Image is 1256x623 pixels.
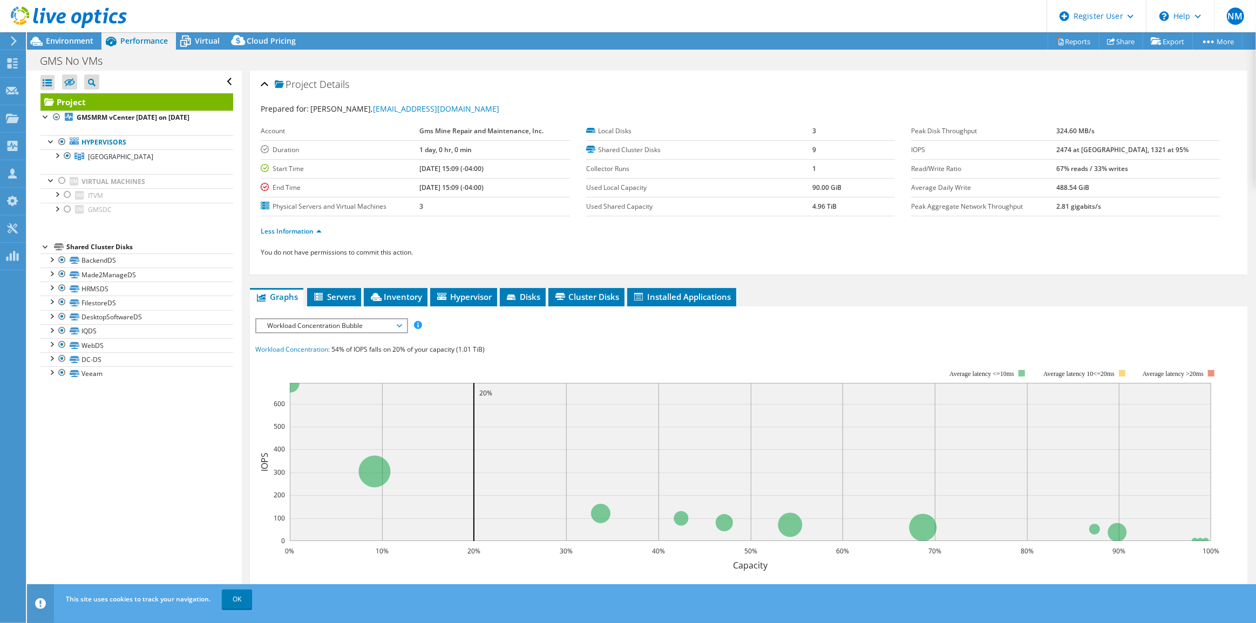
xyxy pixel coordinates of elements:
a: Virtual Machines [40,174,233,188]
text: 70% [928,546,941,556]
a: More [1192,33,1243,50]
text: 500 [274,422,285,431]
a: IQDS [40,324,233,338]
text: Average latency >20ms [1143,370,1204,378]
b: 67% reads / 33% writes [1056,164,1128,173]
label: Local Disks [586,126,812,136]
b: 1 day, 0 hr, 0 min [420,145,472,154]
a: HRMSDS [40,282,233,296]
span: NM [1227,8,1244,25]
label: Prepared for: [261,104,309,114]
span: Inventory [369,291,422,302]
label: IOPS [911,145,1056,155]
b: 90.00 GiB [812,183,841,192]
label: Shared Cluster Disks [586,145,812,155]
label: Physical Servers and Virtual Machines [261,201,419,212]
text: 60% [836,546,849,556]
b: GMSMRM vCenter [DATE] on [DATE] [77,113,189,122]
a: FilestoreDS [40,296,233,310]
text: 90% [1112,546,1125,556]
b: 324.60 MB/s [1056,126,1095,135]
a: Oakland [40,149,233,163]
span: Performance [120,36,168,46]
text: 100% [1203,546,1220,556]
span: Project [275,79,317,90]
label: Peak Aggregate Network Throughput [911,201,1056,212]
span: 54% of IOPS falls on 20% of your capacity (1.01 TiB) [331,345,485,354]
span: Hypervisor [436,291,492,302]
b: 2.81 gigabits/s [1056,202,1101,211]
b: 1 [812,164,816,173]
label: Duration [261,145,419,155]
b: 3 [812,126,816,135]
span: Details [320,78,349,91]
b: [DATE] 15:09 (-04:00) [420,183,484,192]
span: Workload Concentration: [255,345,330,354]
a: ITVM [40,188,233,202]
span: GMSDC [88,205,112,214]
a: Reports [1048,33,1099,50]
label: Used Local Capacity [586,182,812,193]
span: Cloud Pricing [247,36,296,46]
span: Servers [313,291,356,302]
a: Less Information [261,227,322,236]
a: Share [1099,33,1143,50]
span: [GEOGRAPHIC_DATA] [88,152,153,161]
span: [PERSON_NAME], [310,104,499,114]
span: You do not have permissions to commit this action. [261,248,413,257]
a: OK [222,590,252,609]
a: GMSDC [40,203,233,217]
label: Used Shared Capacity [586,201,812,212]
tspan: Average latency <=10ms [950,370,1015,378]
text: IOPS [259,453,270,471]
span: Graphs [255,291,298,302]
label: Average Daily Write [911,182,1056,193]
text: 0% [286,546,295,556]
label: Peak Disk Throughput [911,126,1056,136]
a: Veeam [40,366,233,380]
label: Read/Write Ratio [911,163,1056,174]
span: Workload Concentration Bubble [262,319,400,332]
text: 0 [281,536,285,545]
b: 2474 at [GEOGRAPHIC_DATA], 1321 at 95% [1056,145,1189,154]
text: 300 [274,468,285,477]
span: ITVM [88,191,103,200]
b: 9 [812,145,816,154]
span: Virtual [195,36,220,46]
span: Installed Applications [633,291,731,302]
a: GMSMRM vCenter [DATE] on [DATE] [40,111,233,125]
label: Account [261,126,419,136]
a: Made2ManageDS [40,268,233,282]
text: 100 [274,514,285,523]
a: Hypervisors [40,135,233,149]
text: 200 [274,490,285,499]
div: Shared Cluster Disks [66,241,233,254]
a: WebDS [40,338,233,352]
text: 80% [1021,546,1034,556]
text: 400 [274,444,285,454]
h1: GMS No VMs [35,55,119,67]
a: [EMAIL_ADDRESS][DOMAIN_NAME] [373,104,499,114]
text: 50% [744,546,757,556]
b: 3 [420,202,424,211]
label: Start Time [261,163,419,174]
span: Disks [505,291,540,302]
text: 30% [560,546,573,556]
text: 600 [274,399,285,408]
b: [DATE] 15:09 (-04:00) [420,164,484,173]
a: Project [40,93,233,111]
span: This site uses cookies to track your navigation. [66,594,211,604]
b: 488.54 GiB [1056,183,1089,192]
text: 10% [376,546,389,556]
svg: \n [1159,11,1169,21]
text: 40% [652,546,665,556]
a: DC-DS [40,352,233,366]
a: DesktopSoftwareDS [40,310,233,324]
text: 20% [479,388,492,398]
a: Export [1143,33,1193,50]
b: 4.96 TiB [812,202,837,211]
span: Cluster Disks [554,291,619,302]
b: Gms Mine Repair and Maintenance, Inc. [420,126,544,135]
label: Collector Runs [586,163,812,174]
text: Capacity [734,559,769,571]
